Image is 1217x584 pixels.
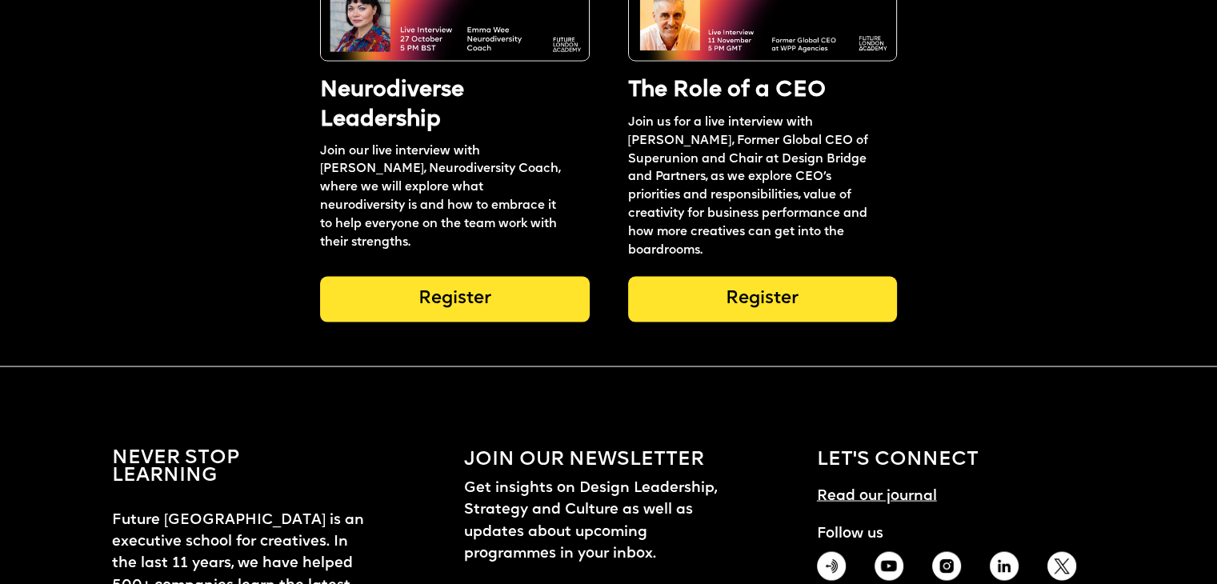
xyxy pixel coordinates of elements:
h1: Neurodiverse Leadership [320,77,590,134]
img: Instagram icon to connect with Future London Academy [932,551,961,580]
h1: Read our journal [817,485,937,506]
img: Linkedin icon to connect with Future London Academy [990,551,1019,580]
h1: Join our newsletter [464,450,704,469]
img: Twitter icon to connect with Future London Academy [1047,551,1076,580]
a: Read our journal [817,469,937,506]
h1: LET's CONNECT [817,450,979,469]
img: Podcasts icons to connect with Future London Academy [817,551,846,580]
div: Register [628,276,898,322]
p: Join us for a live interview with [PERSON_NAME], Former Global CEO of Superunion and Chair at Des... [628,114,871,260]
p: Join our live interview with [PERSON_NAME], Neurodiversity Coach, where we will explore what neur... [320,142,562,252]
h1: Follow us [817,522,1076,544]
div: Register [320,276,590,322]
h1: Get insights on Design Leadership, Strategy and Culture as well as updates about upcoming program... [464,477,723,581]
h1: NEVER STOP LEARNING [112,450,239,485]
img: Youtube icons to connect with Future London Academy [875,551,903,580]
h1: The Role of a CEO [628,77,898,106]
